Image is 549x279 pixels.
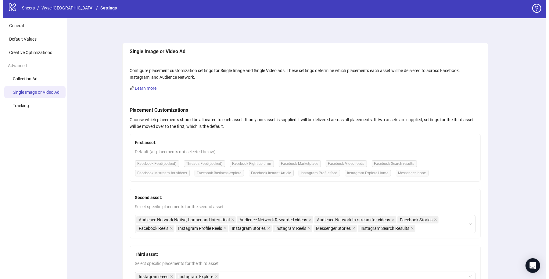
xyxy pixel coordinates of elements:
[408,227,411,230] span: close
[212,275,215,278] span: close
[221,227,224,230] span: close
[192,170,241,176] span: Facebook Business explore
[132,170,187,176] span: Facebook In-stream for videos
[393,170,425,176] span: Messenger Inbox
[431,218,434,221] span: close
[227,160,271,167] span: Facebook Right column
[305,227,308,230] span: close
[18,5,33,11] a: Sheets
[127,86,131,90] span: link
[306,218,309,221] span: close
[167,227,170,230] span: close
[394,216,436,223] span: Facebook Stories
[10,103,26,108] span: Tracking
[389,218,392,221] span: close
[314,216,387,223] span: Audience Network In-stream for videos
[173,225,225,232] span: Instagram Profile Reels
[270,225,309,232] span: Instagram Reels
[37,5,92,11] a: Wyse [GEOGRAPHIC_DATA]
[273,225,303,232] span: Instagram Reels
[296,170,337,176] span: Instagram Profile feed
[136,216,227,223] span: Audience Network Native, banner and interstitial
[323,160,364,167] span: Facebook Video feeds
[132,86,154,91] a: Learn more
[313,225,348,232] span: Messenger Stories
[96,5,115,11] a: Settings
[132,140,154,145] strong: First asset:
[127,116,478,130] div: Choose which placements should be allocated to each asset. If only one asset is supplied it will ...
[93,5,95,11] li: /
[133,216,233,223] span: Audience Network Native, banner and interstitial
[127,67,478,81] div: Configure placement customization settings for Single Image and Single Video ads. These settings ...
[226,225,269,232] span: Instagram Stories
[132,195,160,200] strong: Second asset:
[349,227,352,230] span: close
[276,160,318,167] span: Facebook Marketplace
[529,4,538,13] span: question-circle
[133,225,171,232] span: Facebook Reels
[229,225,263,232] span: Instagram Stories
[136,225,166,232] span: Facebook Reels
[522,258,537,273] div: Open Intercom Messenger
[369,160,414,167] span: Facebook Search results
[167,275,170,278] span: close
[355,225,412,232] span: Instagram Search Results
[6,23,21,28] span: General
[34,5,36,11] li: /
[127,107,478,114] h5: Placement Customizations
[264,227,267,230] span: close
[311,216,393,223] span: Audience Network In-stream for videos
[175,225,219,232] span: Instagram Profile Reels
[397,216,430,223] span: Facebook Stories
[6,50,49,55] span: Creative Optimizations
[132,260,472,267] span: Select specific placements for the third asset
[10,90,56,95] span: Single Image or Video Ad
[342,170,388,176] span: Instagram Explore Home
[132,252,155,257] strong: Third asset:
[132,203,472,210] span: Select specific placements for the second asset
[310,225,354,232] span: Messenger Stories
[358,225,407,232] span: Instagram Search Results
[234,216,310,223] span: Audience Network Rewarded videos
[132,160,176,167] span: Facebook Feed (Locked)
[10,76,34,81] span: Collection Ad
[228,218,231,221] span: close
[237,216,304,223] span: Audience Network Rewarded videos
[181,160,222,167] span: Threads Feed (Locked)
[246,170,291,176] span: Facebook Instant Article
[6,37,34,42] span: Default Values
[127,48,478,55] div: Single Image or Video Ad
[132,148,472,155] span: Default (all placements not selected below)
